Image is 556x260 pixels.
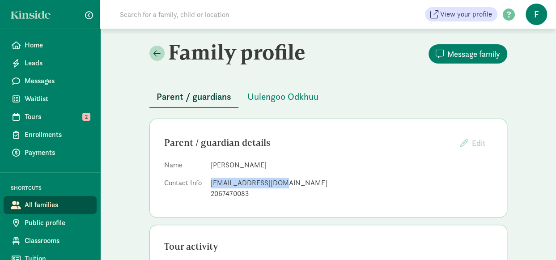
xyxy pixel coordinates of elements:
[25,129,89,140] span: Enrollments
[25,217,89,228] span: Public profile
[240,86,326,107] button: Uulengoo Odkhuu
[25,76,89,86] span: Messages
[4,232,97,250] a: Classrooms
[240,92,326,102] a: Uulengoo Odkhuu
[164,239,492,254] div: Tour activity
[149,86,238,108] button: Parent / guardians
[526,4,547,25] span: f
[4,36,97,54] a: Home
[164,178,204,203] dt: Contact Info
[4,214,97,232] a: Public profile
[453,133,492,153] button: Edit
[25,40,89,51] span: Home
[25,200,89,210] span: All families
[511,217,556,260] iframe: Chat Widget
[115,5,365,23] input: Search for a family, child or location
[4,144,97,162] a: Payments
[440,9,492,20] span: View your profile
[4,72,97,90] a: Messages
[164,136,453,150] div: Parent / guardian details
[25,58,89,68] span: Leads
[149,92,238,102] a: Parent / guardians
[164,160,204,174] dt: Name
[447,48,500,60] span: Message family
[25,147,89,158] span: Payments
[211,188,492,199] div: 2067470083
[4,196,97,214] a: All families
[149,39,327,64] h2: Family profile
[4,126,97,144] a: Enrollments
[211,160,492,170] dd: [PERSON_NAME]
[4,54,97,72] a: Leads
[425,7,497,21] a: View your profile
[429,44,507,64] button: Message family
[25,235,89,246] span: Classrooms
[472,138,485,148] span: Edit
[25,94,89,104] span: Waitlist
[4,90,97,108] a: Waitlist
[157,90,231,104] span: Parent / guardians
[4,108,97,126] a: Tours 2
[25,111,89,122] span: Tours
[247,90,318,104] span: Uulengoo Odkhuu
[211,178,492,188] div: [EMAIL_ADDRESS][DOMAIN_NAME]
[82,113,90,121] span: 2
